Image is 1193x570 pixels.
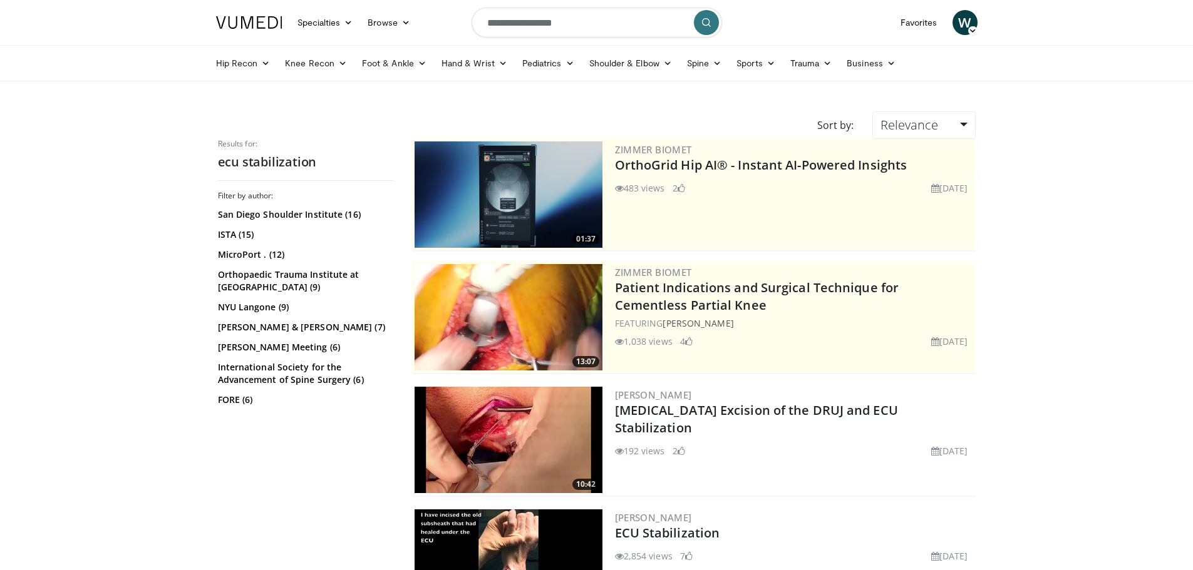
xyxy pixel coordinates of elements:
a: Knee Recon [277,51,354,76]
a: [PERSON_NAME] [615,389,692,401]
a: Sports [729,51,783,76]
li: [DATE] [931,549,968,562]
span: 13:07 [572,356,599,367]
a: Favorites [893,10,945,35]
a: Patient Indications and Surgical Technique for Cementless Partial Knee [615,279,899,313]
span: 10:42 [572,479,599,490]
a: Relevance [872,111,975,139]
li: 2 [673,181,685,195]
h3: Filter by author: [218,191,393,201]
a: ISTA (15) [218,228,390,241]
li: 4 [680,335,693,348]
a: OrthoGrid Hip AI® - Instant AI-Powered Insights [615,156,907,173]
p: Results for: [218,139,393,149]
a: 10:42 [415,387,602,493]
a: 01:37 [415,141,602,248]
a: [PERSON_NAME] & [PERSON_NAME] (7) [218,321,390,333]
a: Zimmer Biomet [615,143,692,156]
a: International Society for the Advancement of Spine Surgery (6) [218,361,390,386]
a: [PERSON_NAME] [663,317,733,329]
a: ECU Stabilization [615,524,720,541]
div: FEATURING [615,317,973,330]
div: Sort by: [808,111,863,139]
span: 01:37 [572,233,599,245]
li: 2 [673,444,685,457]
span: Relevance [881,116,938,133]
a: NYU Langone (9) [218,301,390,313]
a: Spine [679,51,729,76]
li: 2,854 views [615,549,673,562]
a: San Diego Shoulder Institute (16) [218,208,390,221]
a: FORE (6) [218,394,390,406]
li: [DATE] [931,335,968,348]
a: Specialties [290,10,361,35]
a: Orthopaedic Trauma Institute at [GEOGRAPHIC_DATA] (9) [218,268,390,293]
a: 13:07 [415,264,602,370]
li: [DATE] [931,444,968,457]
a: Pediatrics [515,51,582,76]
img: 1ee03a57-a83d-4a1b-a0eb-07ea397bc9dd.300x170_q85_crop-smart_upscale.jpg [415,387,602,493]
a: [PERSON_NAME] [615,511,692,524]
li: 1,038 views [615,335,673,348]
a: Foot & Ankle [354,51,434,76]
a: MicroPort . (12) [218,248,390,261]
a: Hip Recon [209,51,278,76]
a: Hand & Wrist [434,51,515,76]
a: Shoulder & Elbow [582,51,679,76]
a: Trauma [783,51,840,76]
img: VuMedi Logo [216,16,282,29]
img: 51d03d7b-a4ba-45b7-9f92-2bfbd1feacc3.300x170_q85_crop-smart_upscale.jpg [415,141,602,248]
a: [PERSON_NAME] Meeting (6) [218,341,390,354]
li: 483 views [615,181,665,195]
li: [DATE] [931,181,968,195]
a: Zimmer Biomet [615,266,692,278]
h2: ecu stabilization [218,154,393,170]
li: 192 views [615,444,665,457]
input: Search topics, interventions [472,8,722,38]
a: Business [839,51,903,76]
li: 7 [680,549,693,562]
a: [MEDICAL_DATA] Excision of the DRUJ and ECU Stabilization [615,402,898,436]
a: W [953,10,978,35]
a: Browse [360,10,418,35]
img: 3efde6b3-4cc2-4370-89c9-d2e13bff7c5c.300x170_q85_crop-smart_upscale.jpg [415,264,602,370]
